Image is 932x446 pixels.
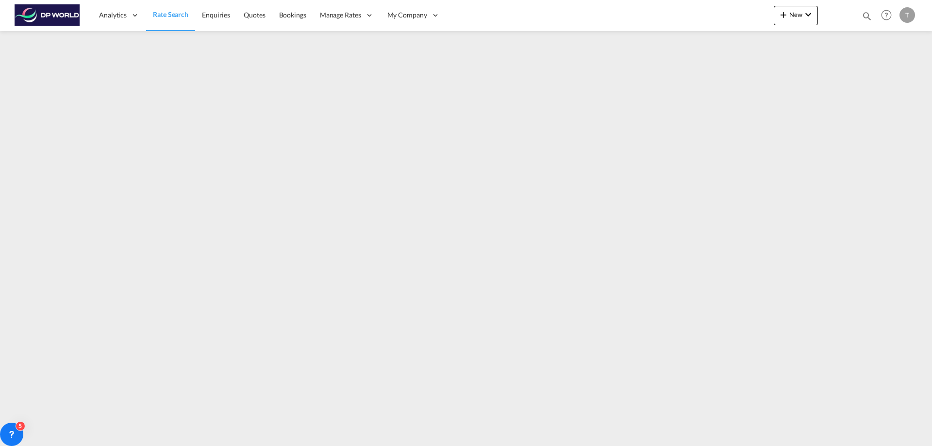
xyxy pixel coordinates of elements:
span: Bookings [279,11,306,19]
md-icon: icon-chevron-down [802,9,814,20]
span: My Company [387,10,427,20]
span: Help [878,7,895,23]
span: Manage Rates [320,10,361,20]
md-icon: icon-magnify [862,11,872,21]
span: Analytics [99,10,127,20]
div: T [899,7,915,23]
span: Quotes [244,11,265,19]
div: icon-magnify [862,11,872,25]
span: Enquiries [202,11,230,19]
button: icon-plus 400-fgNewicon-chevron-down [774,6,818,25]
div: Help [878,7,899,24]
md-icon: icon-plus 400-fg [778,9,789,20]
img: c08ca190194411f088ed0f3ba295208c.png [15,4,80,26]
span: Rate Search [153,10,188,18]
span: New [778,11,814,18]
